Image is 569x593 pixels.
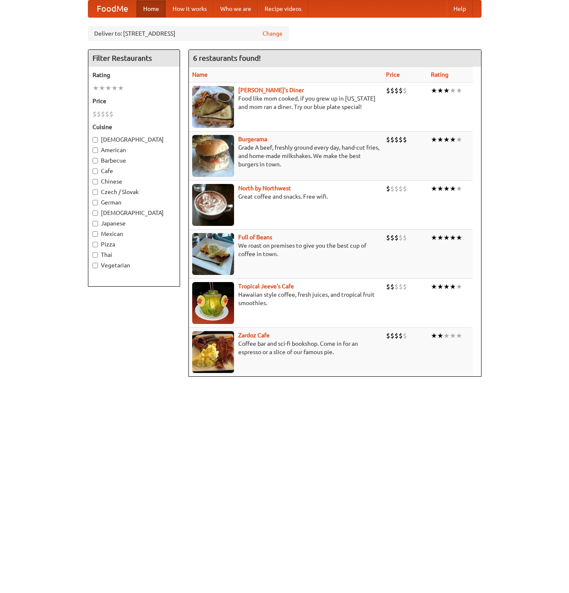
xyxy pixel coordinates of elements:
[192,184,234,226] img: north.jpg
[386,233,390,242] li: $
[456,331,462,340] li: ★
[192,290,379,307] p: Hawaiian style coffee, fresh juices, and tropical fruit smoothies.
[93,137,98,142] input: [DEMOGRAPHIC_DATA]
[93,177,175,186] label: Chinese
[166,0,214,17] a: How it works
[93,97,175,105] h5: Price
[93,261,175,269] label: Vegetarian
[99,83,105,93] li: ★
[93,189,98,195] input: Czech / Slovak
[101,109,105,119] li: $
[437,233,443,242] li: ★
[192,143,379,168] p: Grade A beef, freshly ground every day, hand-cut fries, and home-made milkshakes. We make the bes...
[93,240,175,249] label: Pizza
[93,242,98,247] input: Pizza
[93,210,98,216] input: [DEMOGRAPHIC_DATA]
[93,135,175,144] label: [DEMOGRAPHIC_DATA]
[192,233,234,275] img: beans.jpg
[394,233,399,242] li: $
[431,233,437,242] li: ★
[93,123,175,131] h5: Cuisine
[443,135,450,144] li: ★
[386,71,400,78] a: Price
[93,221,98,226] input: Japanese
[93,179,98,184] input: Chinese
[399,135,403,144] li: $
[386,86,390,95] li: $
[403,331,407,340] li: $
[192,94,379,111] p: Food like mom cooked, if you grew up in [US_STATE] and mom ran a diner. Try our blue plate special!
[93,231,98,237] input: Mexican
[192,86,234,128] img: sallys.jpg
[93,83,99,93] li: ★
[93,230,175,238] label: Mexican
[111,83,118,93] li: ★
[93,251,175,259] label: Thai
[399,331,403,340] li: $
[431,71,448,78] a: Rating
[386,282,390,291] li: $
[403,86,407,95] li: $
[93,168,98,174] input: Cafe
[93,188,175,196] label: Czech / Slovak
[394,86,399,95] li: $
[93,219,175,228] label: Japanese
[437,135,443,144] li: ★
[394,184,399,193] li: $
[109,109,113,119] li: $
[390,184,394,193] li: $
[136,0,166,17] a: Home
[403,282,407,291] li: $
[192,282,234,324] img: jeeves.jpg
[238,332,270,339] a: Zardoz Cafe
[263,29,283,38] a: Change
[394,135,399,144] li: $
[443,282,450,291] li: ★
[238,136,267,142] a: Burgerama
[399,233,403,242] li: $
[390,331,394,340] li: $
[431,331,437,340] li: ★
[214,0,258,17] a: Who we are
[93,156,175,165] label: Barbecue
[450,184,456,193] li: ★
[192,135,234,177] img: burgerama.jpg
[93,109,97,119] li: $
[431,135,437,144] li: ★
[394,282,399,291] li: $
[443,331,450,340] li: ★
[456,86,462,95] li: ★
[450,233,456,242] li: ★
[88,50,180,67] h4: Filter Restaurants
[390,86,394,95] li: $
[105,83,111,93] li: ★
[403,184,407,193] li: $
[238,185,291,192] b: North by Northwest
[105,109,109,119] li: $
[258,0,308,17] a: Recipe videos
[93,71,175,79] h5: Rating
[399,184,403,193] li: $
[192,192,379,201] p: Great coffee and snacks. Free wifi.
[386,184,390,193] li: $
[238,87,304,93] a: [PERSON_NAME]'s Diner
[93,200,98,205] input: German
[93,158,98,163] input: Barbecue
[97,109,101,119] li: $
[238,283,294,290] a: Tropical Jeeve's Cafe
[443,184,450,193] li: ★
[456,233,462,242] li: ★
[456,184,462,193] li: ★
[456,282,462,291] li: ★
[88,0,136,17] a: FoodMe
[456,135,462,144] li: ★
[390,233,394,242] li: $
[88,26,289,41] div: Deliver to: [STREET_ADDRESS]
[394,331,399,340] li: $
[447,0,473,17] a: Help
[238,234,272,241] a: Full of Beans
